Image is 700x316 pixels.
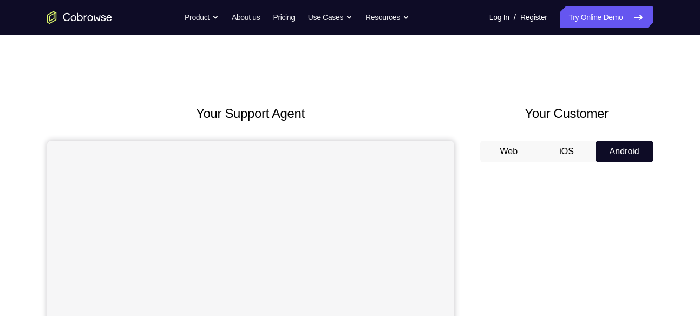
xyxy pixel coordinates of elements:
button: Resources [365,6,409,28]
button: iOS [538,141,596,162]
a: About us [232,6,260,28]
a: Log In [489,6,509,28]
a: Try Online Demo [560,6,653,28]
button: Android [596,141,653,162]
button: Product [185,6,219,28]
h2: Your Customer [480,104,653,123]
a: Pricing [273,6,295,28]
h2: Your Support Agent [47,104,454,123]
a: Register [520,6,547,28]
span: / [514,11,516,24]
button: Use Cases [308,6,352,28]
button: Web [480,141,538,162]
a: Go to the home page [47,11,112,24]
